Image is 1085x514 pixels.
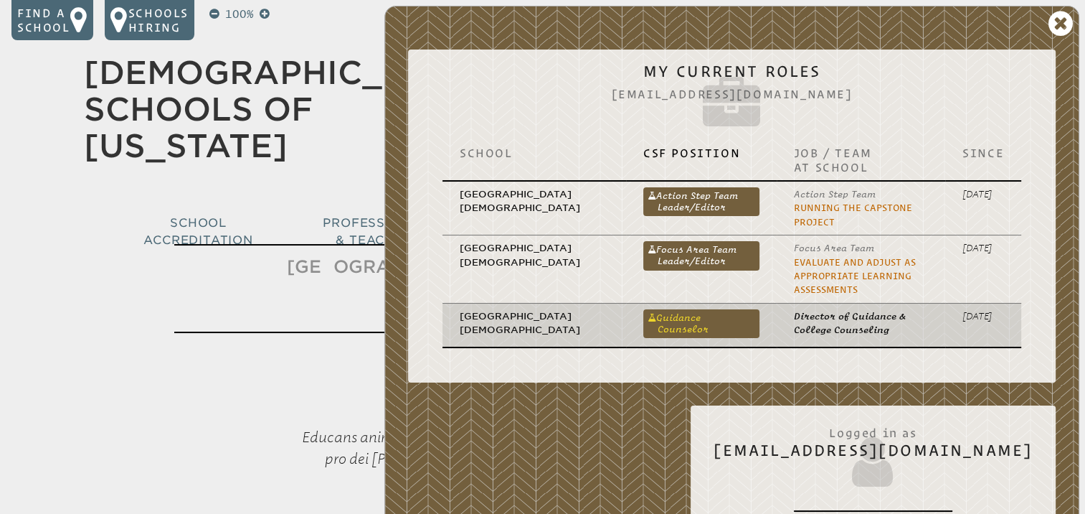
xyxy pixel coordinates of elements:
[643,309,759,338] a: Guidance Counselor
[17,6,70,34] p: Find a school
[643,241,759,270] a: Focus Area Team Leader/Editor
[962,146,1004,160] p: Since
[143,216,252,247] span: School Accreditation
[431,62,1033,134] h2: My Current Roles
[460,309,609,337] p: [GEOGRAPHIC_DATA][DEMOGRAPHIC_DATA]
[794,189,876,200] span: Action Step Team
[222,6,257,23] p: 100%
[794,146,928,174] p: Job / Team at School
[794,243,874,253] span: Focus Area Team
[714,419,1033,441] span: Logged in as
[84,54,491,164] a: [DEMOGRAPHIC_DATA] Schools of [US_STATE]
[714,419,1033,490] h2: [EMAIL_ADDRESS][DOMAIN_NAME]
[794,257,916,296] a: Evaluate and adjust as appropriate Learning Assessments
[794,202,912,227] a: Running the Capstone Project
[323,216,532,247] span: Professional Development & Teacher Certification
[128,6,189,34] p: Schools Hiring
[643,146,759,160] p: CSF Position
[962,309,1004,323] p: [DATE]
[253,391,494,505] p: Educans animum et mentem pro dei [PERSON_NAME]
[643,187,759,216] a: Action Step Team Leader/Editor
[962,241,1004,255] p: [DATE]
[794,309,928,337] p: Director of Guidance & College Counseling
[460,146,609,160] p: School
[460,187,609,215] p: [GEOGRAPHIC_DATA][DEMOGRAPHIC_DATA]
[962,187,1004,201] p: [DATE]
[460,241,609,269] p: [GEOGRAPHIC_DATA][DEMOGRAPHIC_DATA]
